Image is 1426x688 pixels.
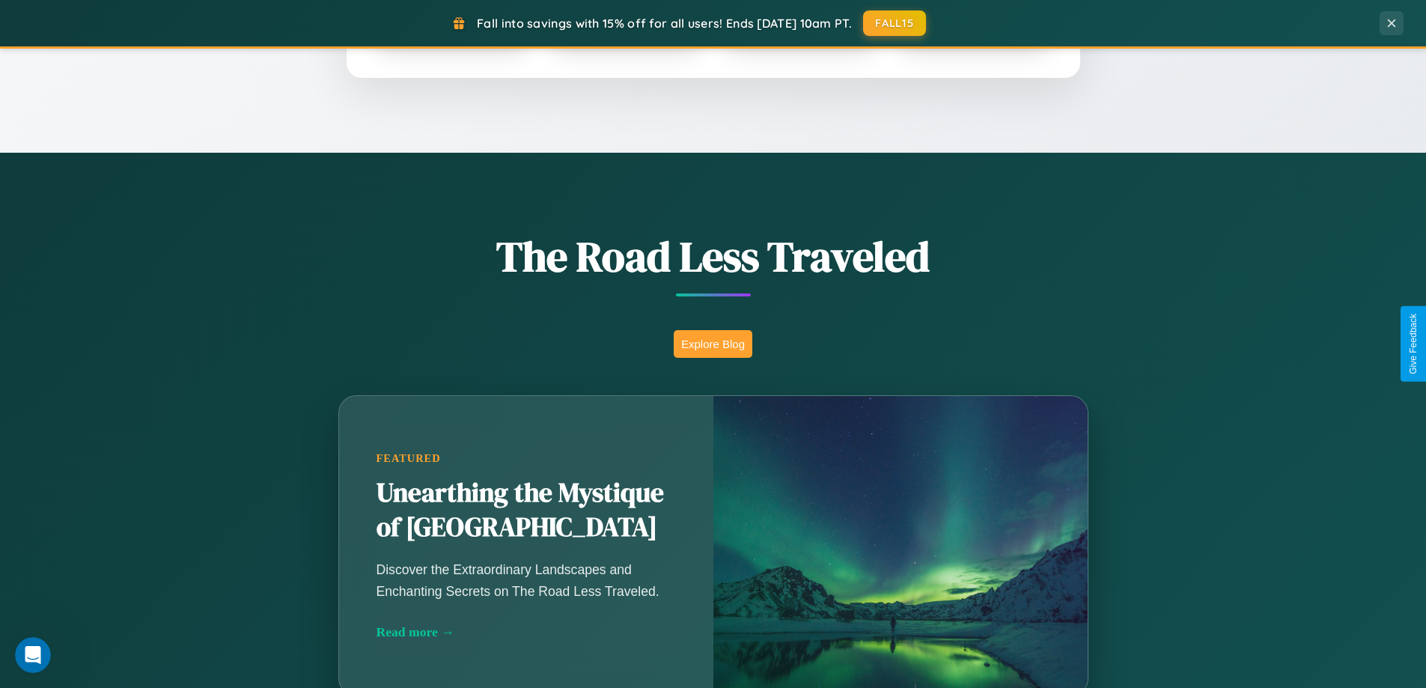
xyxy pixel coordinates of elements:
span: Fall into savings with 15% off for all users! Ends [DATE] 10am PT. [477,16,852,31]
button: FALL15 [863,10,926,36]
h1: The Road Less Traveled [264,228,1163,285]
p: Discover the Extraordinary Landscapes and Enchanting Secrets on The Road Less Traveled. [377,559,676,601]
iframe: Intercom live chat [15,637,51,673]
h2: Unearthing the Mystique of [GEOGRAPHIC_DATA] [377,476,676,545]
div: Read more → [377,624,676,640]
button: Explore Blog [674,330,752,358]
div: Give Feedback [1408,314,1419,374]
div: Featured [377,452,676,465]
